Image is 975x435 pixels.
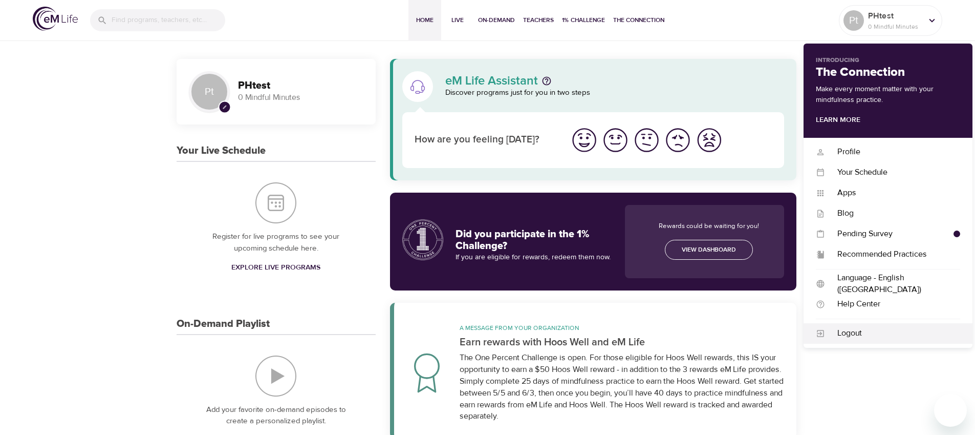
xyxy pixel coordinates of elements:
span: Teachers [523,15,554,26]
button: I'm feeling good [600,125,631,156]
span: The Connection [613,15,664,26]
span: Home [413,15,437,26]
button: I'm feeling great [569,125,600,156]
img: Your Live Schedule [255,182,296,223]
span: 1% Challenge [562,15,605,26]
div: Your Schedule [825,167,960,178]
img: eM Life Assistant [409,78,426,95]
h3: Your Live Schedule [177,145,266,157]
p: Make every moment matter with your mindfulness practice. [816,84,960,106]
div: Help Center [825,298,960,310]
iframe: Button to launch messaging window [934,394,967,427]
div: Pt [843,10,864,31]
div: Apps [825,187,960,199]
img: great [570,126,598,154]
p: How are you feeling [DATE]? [415,133,556,148]
div: The One Percent Challenge is open. For those eligible for Hoos Well rewards, this IS your opportu... [460,352,785,422]
button: I'm feeling worst [694,125,725,156]
img: worst [695,126,723,154]
p: Discover programs just for you in two steps [445,87,785,99]
img: On-Demand Playlist [255,356,296,397]
div: Pt [189,71,230,112]
p: Add your favorite on-demand episodes to create a personalized playlist. [197,404,355,427]
img: bad [664,126,692,154]
div: Blog [825,208,960,219]
div: Language - English ([GEOGRAPHIC_DATA]) [825,272,960,296]
span: View Dashboard [682,244,736,255]
a: View Dashboard [665,240,753,260]
h3: PHtest [238,80,363,92]
span: Explore Live Programs [231,261,320,274]
div: Logout [825,327,960,339]
span: Live [445,15,470,26]
p: A message from your organization [460,323,785,333]
h2: The Connection [816,65,960,80]
img: logo [33,7,78,31]
span: On-Demand [478,15,515,26]
p: 0 Mindful Minutes [238,92,363,103]
p: Introducing [816,56,960,65]
button: I'm feeling ok [631,125,662,156]
p: Rewards could be waiting for you! [641,213,776,232]
img: ok [633,126,661,154]
p: Earn rewards with Hoos Well and eM Life [460,335,785,350]
p: PHtest [868,10,922,22]
img: good [601,126,630,154]
h3: On-Demand Playlist [177,318,270,330]
a: Explore Live Programs [227,258,324,277]
div: Recommended Practices [825,248,960,260]
p: eM Life Assistant [445,75,538,87]
input: Find programs, teachers, etc... [112,9,225,31]
button: I'm feeling bad [662,125,694,156]
div: Pending Survey [825,228,954,240]
div: Profile [825,146,960,158]
a: Learn More [816,115,860,125]
p: 0 Mindful Minutes [868,22,922,31]
h3: Did you participate in the 1% Challenge? [456,220,613,253]
p: Register for live programs to see your upcoming schedule here. [197,231,355,254]
p: If you are eligible for rewards, redeem them now. [456,252,613,263]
